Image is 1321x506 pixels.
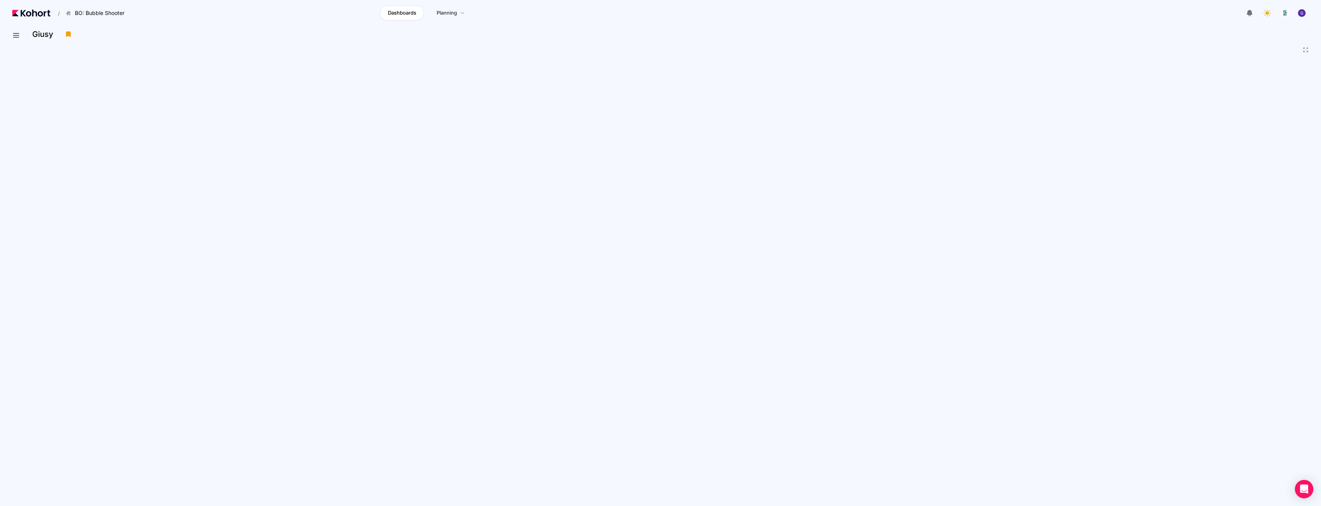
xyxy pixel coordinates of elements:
span: Dashboards [388,9,416,17]
a: Dashboards [380,6,424,20]
span: BO: Bubble Shooter [75,9,124,17]
img: logo_logo_images_1_20240607072359498299_20240828135028712857.jpeg [1281,9,1289,17]
div: Open Intercom Messenger [1295,480,1313,498]
a: Planning [429,6,473,20]
span: / [52,9,60,17]
button: BO: Bubble Shooter [61,7,132,20]
img: Kohort logo [12,10,50,17]
button: Fullscreen [1303,47,1309,53]
span: Planning [437,9,457,17]
h3: Giusy [32,30,58,38]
